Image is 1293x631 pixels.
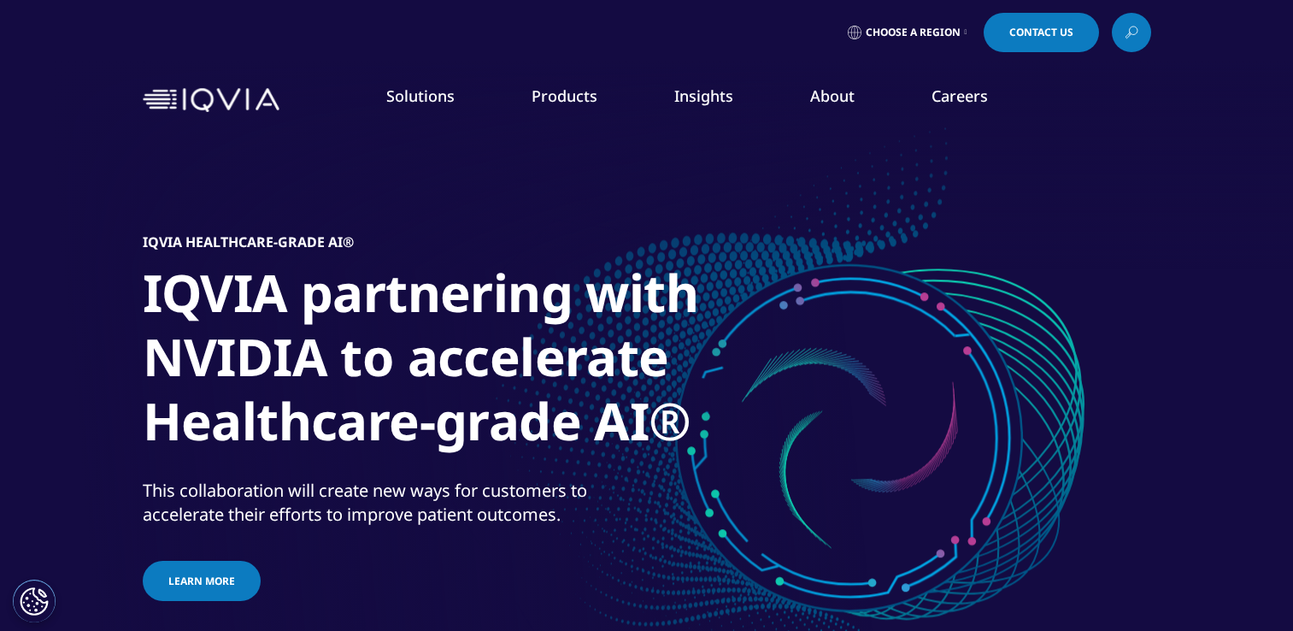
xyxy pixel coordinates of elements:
[932,86,988,106] a: Careers
[674,86,733,106] a: Insights
[386,86,455,106] a: Solutions
[143,479,643,527] div: This collaboration will create new ways for customers to accelerate their efforts to improve pati...
[286,60,1151,140] nav: Primary
[984,13,1099,52] a: Contact Us
[13,580,56,622] button: Cookie Settings
[1009,27,1073,38] span: Contact Us
[810,86,855,106] a: About
[143,561,261,601] a: Learn more
[143,88,279,113] img: IQVIA Healthcare Information Technology and Pharma Clinical Research Company
[143,261,784,463] h1: IQVIA partnering with NVIDIA to accelerate Healthcare-grade AI®
[143,233,354,251] h5: IQVIA Healthcare-grade AI®
[532,86,597,106] a: Products
[866,26,961,39] span: Choose a Region
[168,574,235,588] span: Learn more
